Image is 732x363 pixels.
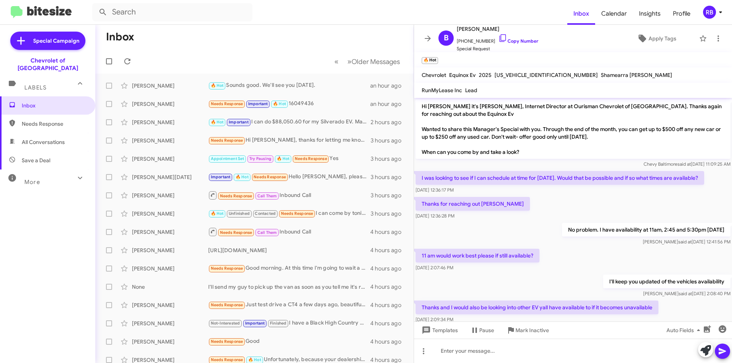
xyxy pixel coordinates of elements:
span: » [347,57,352,66]
span: 🔥 Hot [211,83,224,88]
button: Next [343,54,405,69]
span: Important [229,120,249,125]
div: Hi [PERSON_NAME], thanks for letting me know about this special. What does it mean when you say "... [208,136,371,145]
p: I'll keep you updated of the vehicles availability [603,275,730,288]
button: Pause [464,323,500,337]
button: Apply Tags [617,32,695,45]
div: Good morning. At this time I'm going to wait a bit. I'm looking to see where the interest rates w... [208,264,370,273]
a: Profile [667,3,697,25]
p: Thanks for reaching out [PERSON_NAME] [416,197,530,211]
div: [PERSON_NAME] [132,228,208,236]
span: Mark Inactive [515,323,549,337]
span: 🔥 Hot [248,357,261,362]
div: I have a Black High Country without a sunroof I can do 59K with. [208,319,370,328]
span: 🔥 Hot [211,211,224,216]
div: [PERSON_NAME] [132,338,208,345]
div: [PERSON_NAME][DATE] [132,173,208,181]
p: Hi [PERSON_NAME] it's [PERSON_NAME], Internet Director at Ourisman Chevrolet of [GEOGRAPHIC_DATA]... [416,99,730,159]
p: I was looking to see if I can schedule at time for [DATE]. Would that be possible and if so what ... [416,171,704,185]
span: 🔥 Hot [211,120,224,125]
span: Finished [270,321,287,326]
a: Insights [633,3,667,25]
span: [PHONE_NUMBER] [457,34,538,45]
span: Needs Response [211,302,243,307]
span: Save a Deal [22,157,50,164]
span: Call Them [257,230,277,235]
nav: Page navigation example [330,54,405,69]
span: 🔥 Hot [236,174,249,179]
div: [PERSON_NAME] [132,118,208,126]
span: Inbox [567,3,595,25]
div: [PERSON_NAME] [132,100,208,108]
span: Needs Response [211,339,243,344]
div: Just test drive a CT4 a few days ago, beautiful car, just too small [208,301,370,309]
div: I can come by tonight [208,209,371,218]
button: Auto Fields [660,323,709,337]
div: [PERSON_NAME] [132,210,208,217]
div: None [132,283,208,291]
span: Important [248,101,268,106]
div: Yes [208,154,371,163]
span: [DATE] 12:36:28 PM [416,213,454,219]
span: 2025 [479,72,491,78]
span: Try Pausing [249,156,271,161]
div: 3 hours ago [371,210,408,217]
span: Needs Response [211,138,243,143]
h1: Inbox [106,31,134,43]
div: 4 hours ago [370,320,408,327]
input: Search [92,3,252,21]
div: [URL][DOMAIN_NAME] [208,246,370,254]
span: Apply Tags [649,32,676,45]
span: Chevy Baltimore [DATE] 11:09:25 AM [644,161,730,167]
span: Needs Response [281,211,313,216]
span: Older Messages [352,58,400,66]
div: Inbound Call [208,227,370,237]
span: [DATE] 2:09:34 PM [416,317,453,322]
span: Important [245,321,265,326]
div: [PERSON_NAME] [132,137,208,144]
span: Chevrolet [422,72,446,78]
span: Unfinished [229,211,250,216]
span: [DATE] 12:36:17 PM [416,187,454,193]
div: [PERSON_NAME] [132,155,208,163]
div: [PERSON_NAME] [132,192,208,199]
span: Equinox Ev [449,72,476,78]
span: Needs Response [220,193,252,198]
div: Hello [PERSON_NAME], please give me an out the door price and I may be able to get there [DATE] m... [208,173,371,181]
span: Needs Response [220,230,252,235]
div: 4 hours ago [370,228,408,236]
div: 4 hours ago [370,283,408,291]
span: 🔥 Hot [273,101,286,106]
p: 11 am would work best please if still available? [416,249,539,262]
span: [DATE] 2:07:46 PM [416,265,453,270]
div: 4 hours ago [370,265,408,272]
div: I can do $88,050.60 for my Silverado EV. Max range with Super Cruise [208,118,371,126]
span: Needs Response [295,156,327,161]
div: RB [703,6,716,19]
span: 🔥 Hot [277,156,290,161]
span: Contacted [255,211,276,216]
div: I'll send my guy to pick up the van as soon as you tell me it's ready to go [208,283,370,291]
div: [PERSON_NAME] [132,265,208,272]
span: [PERSON_NAME] [457,24,538,34]
span: More [24,179,40,185]
button: Mark Inactive [500,323,555,337]
span: said at [677,161,691,167]
span: « [334,57,339,66]
span: [US_VEHICLE_IDENTIFICATION_NUMBER] [494,72,598,78]
span: said at [678,239,692,245]
span: Special Campaign [33,37,79,45]
p: Thanks and I would also be looking into other EV yall have available to if it becomes unavailable [416,301,658,314]
div: Sounds good. We'll see you [DATE]. [208,81,370,90]
div: 4 hours ago [370,301,408,309]
button: Templates [414,323,464,337]
span: Pause [479,323,494,337]
button: RB [697,6,724,19]
span: Needs Response [254,174,286,179]
div: 3 hours ago [371,155,408,163]
div: 3 hours ago [371,137,408,144]
small: 🔥 Hot [422,57,438,64]
div: 2 hours ago [371,118,408,126]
